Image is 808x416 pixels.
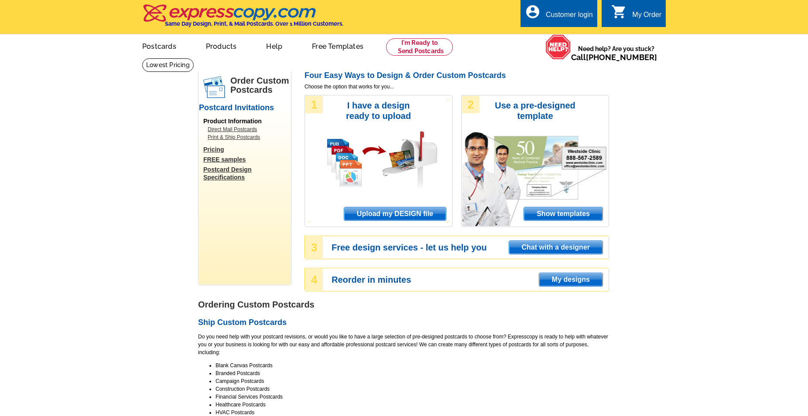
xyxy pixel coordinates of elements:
a: Pricing [203,145,291,153]
i: shopping_cart [611,4,627,20]
div: Customer login [546,11,593,23]
a: Free Templates [298,35,377,56]
a: Print & Ship Postcards [208,133,286,141]
span: Product Information [203,118,262,125]
a: account_circle Customer login [525,10,593,20]
a: [PHONE_NUMBER] [586,53,657,62]
h3: Reorder in minutes [332,276,608,284]
i: account_circle [525,4,541,20]
h3: Free design services - let us help you [332,244,608,251]
h1: Order Custom Postcards [230,76,291,95]
span: Call [571,53,657,62]
a: shopping_cart My Order [611,10,661,20]
li: Construction Postcards [216,385,609,393]
div: 1 [305,96,323,113]
img: postcards.png [203,76,225,98]
a: Same Day Design, Print, & Mail Postcards. Over 1 Million Customers. [142,10,343,27]
h3: Use a pre-designed template [490,100,580,121]
a: FREE samples [203,156,291,163]
span: Chat with a designer [509,241,603,254]
h2: Four Easy Ways to Design & Order Custom Postcards [305,71,609,81]
span: Need help? Are you stuck? [571,44,661,62]
li: Financial Services Postcards [216,393,609,401]
h4: Same Day Design, Print, & Mail Postcards. Over 1 Million Customers. [165,20,343,27]
div: 2 [462,96,479,113]
li: Healthcare Postcards [216,401,609,409]
strong: Ordering Custom Postcards [198,300,315,309]
li: Branded Postcards [216,369,609,377]
a: Postcards [128,35,190,56]
a: Help [252,35,296,56]
span: Choose the option that works for you... [305,83,609,91]
span: Upload my DESIGN file [344,207,446,220]
a: Show templates [524,207,603,221]
a: Direct Mail Postcards [208,125,286,133]
span: Show templates [524,207,603,220]
h2: Postcard Invitations [199,103,291,113]
a: Postcard Design Specifications [203,166,291,181]
a: Chat with a designer [509,240,603,254]
span: My designs [539,273,603,286]
h3: I have a design ready to upload [334,100,423,121]
img: help [545,34,571,60]
div: 3 [305,237,323,258]
div: 4 [305,269,323,291]
a: My designs [539,273,603,287]
li: Campaign Postcards [216,377,609,385]
p: Do you need help with your postcard revisions, or would you like to have a large selection of pre... [198,333,609,356]
a: Upload my DESIGN file [344,207,446,221]
li: Blank Canvas Postcards [216,362,609,369]
div: My Order [632,11,661,23]
a: Products [192,35,251,56]
h2: Ship Custom Postcards [198,318,609,328]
